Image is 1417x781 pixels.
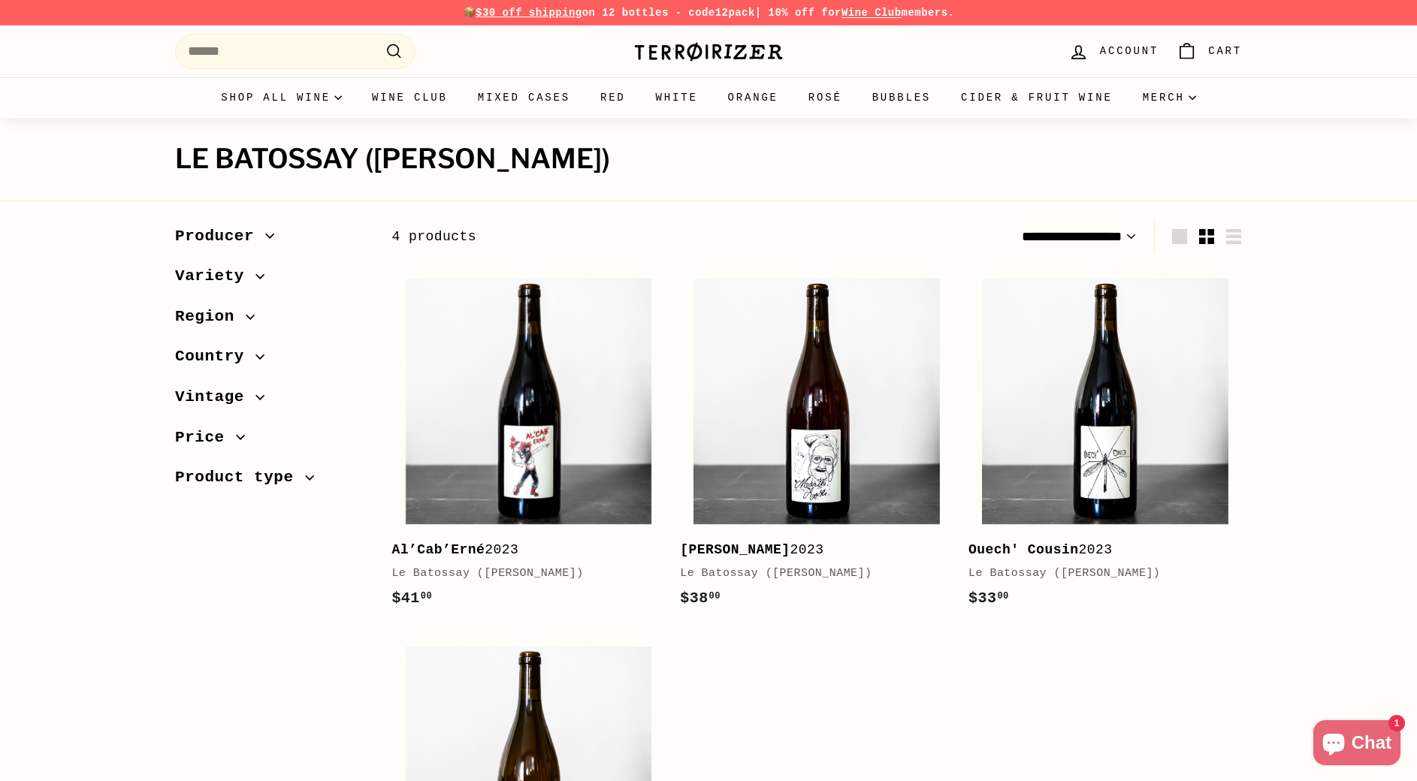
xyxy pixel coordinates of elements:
[997,591,1008,602] sup: 00
[391,542,485,557] b: Al’Cab’Erné
[357,77,463,118] a: Wine Club
[968,565,1227,583] div: Le Batossay ([PERSON_NAME])
[463,77,585,118] a: Mixed Cases
[391,226,817,248] div: 4 products
[1128,77,1211,118] summary: Merch
[175,5,1242,21] p: 📦 on 12 bottles - code | 10% off for members.
[145,77,1272,118] div: Primary
[680,264,953,625] a: [PERSON_NAME]2023Le Batossay ([PERSON_NAME])
[709,591,721,602] sup: 00
[175,220,367,261] button: Producer
[968,264,1242,625] a: Ouech' Cousin2023Le Batossay ([PERSON_NAME])
[391,590,432,607] span: $41
[206,77,357,118] summary: Shop all wine
[175,300,367,341] button: Region
[1100,43,1159,59] span: Account
[968,590,1009,607] span: $33
[680,565,938,583] div: Le Batossay ([PERSON_NAME])
[175,425,236,451] span: Price
[715,7,755,19] strong: 12pack
[793,77,857,118] a: Rosé
[175,344,255,369] span: Country
[680,542,790,557] b: [PERSON_NAME]
[175,224,265,249] span: Producer
[1309,720,1405,769] inbox-online-store-chat: Shopify online store chat
[175,264,255,289] span: Variety
[680,539,938,561] div: 2023
[175,340,367,381] button: Country
[713,77,793,118] a: Orange
[391,565,650,583] div: Le Batossay ([PERSON_NAME])
[391,539,650,561] div: 2023
[1059,29,1168,74] a: Account
[175,304,246,330] span: Region
[175,381,367,421] button: Vintage
[1208,43,1242,59] span: Cart
[641,77,713,118] a: White
[421,591,432,602] sup: 00
[1168,29,1251,74] a: Cart
[680,590,721,607] span: $38
[968,539,1227,561] div: 2023
[175,384,255,410] span: Vintage
[476,7,582,19] span: $30 off shipping
[968,542,1078,557] b: Ouech' Cousin
[175,465,305,490] span: Product type
[585,77,641,118] a: Red
[175,144,1242,174] h1: Le Batossay ([PERSON_NAME])
[175,260,367,300] button: Variety
[175,461,367,502] button: Product type
[175,421,367,462] button: Price
[946,77,1128,118] a: Cider & Fruit Wine
[841,7,902,19] a: Wine Club
[391,264,665,625] a: Al’Cab’Erné2023Le Batossay ([PERSON_NAME])
[857,77,946,118] a: Bubbles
